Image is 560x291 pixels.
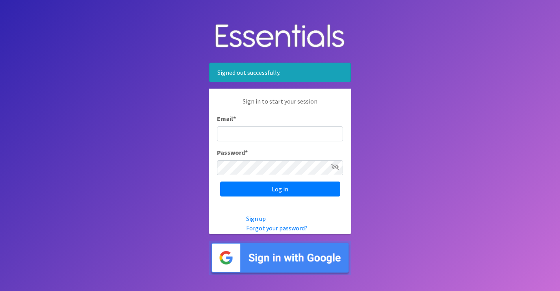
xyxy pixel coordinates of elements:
img: Sign in with Google [209,241,351,275]
div: Signed out successfully. [209,63,351,82]
img: Human Essentials [209,16,351,57]
label: Password [217,148,248,157]
abbr: required [245,148,248,156]
a: Sign up [246,215,266,222]
abbr: required [233,115,236,122]
p: Sign in to start your session [217,96,343,114]
a: Forgot your password? [246,224,308,232]
input: Log in [220,182,340,196]
label: Email [217,114,236,123]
